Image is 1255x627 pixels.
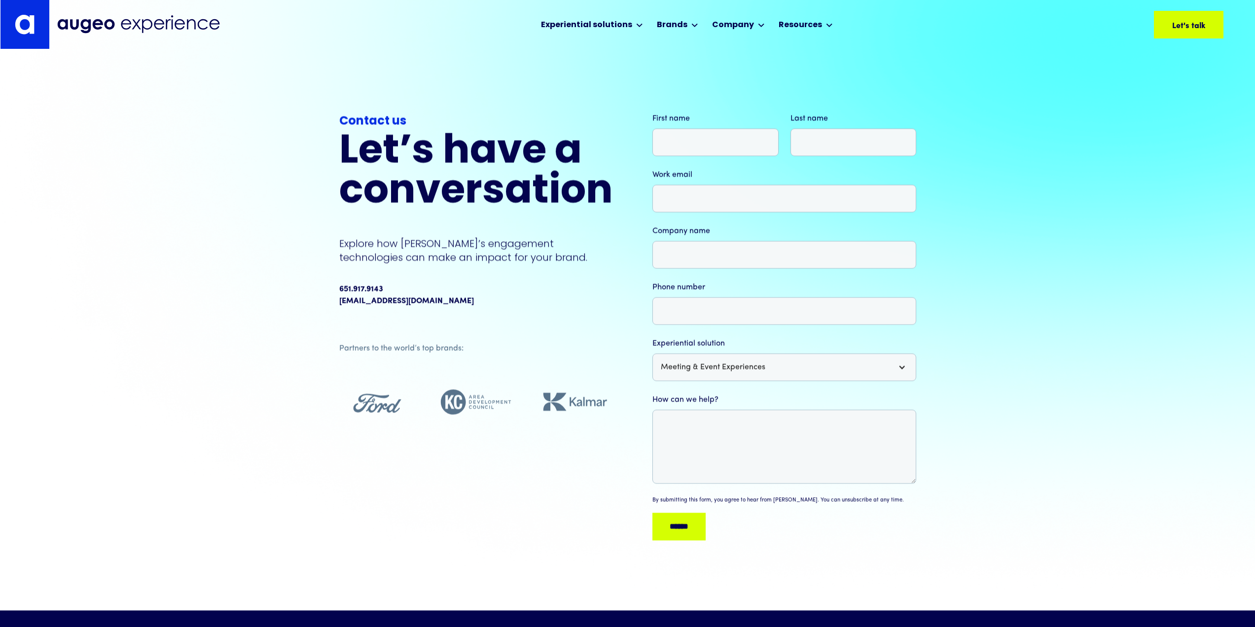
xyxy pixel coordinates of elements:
div: Contact us [339,112,613,130]
div: Meeting & Event Experiences [661,361,765,373]
div: Meeting & Event Experiences [652,353,916,381]
form: Augeo Experience | Demo Request | Contact Us [652,112,916,547]
label: First name [652,112,779,124]
img: Augeo's "a" monogram decorative logo in white. [15,14,35,35]
img: Augeo Experience business unit full logo in midnight blue. [57,15,220,34]
div: Experiential solutions [541,19,632,31]
a: Let's talk [1154,11,1223,38]
label: Experiential solution [652,337,916,349]
label: Work email [652,169,916,181]
label: Company name [652,225,916,237]
div: Company [712,19,754,31]
a: [EMAIL_ADDRESS][DOMAIN_NAME] [339,295,474,307]
p: Explore how [PERSON_NAME]’s engagement technologies can make an impact for your brand. [339,237,613,264]
div: Partners to the world’s top brands: [339,342,613,354]
label: Phone number [652,281,916,293]
img: Client logo who trusts Augeo to maximize engagement. [339,386,415,418]
img: Client logo who trusts Augeo to maximize engagement. [538,386,613,418]
div: Brands [657,19,687,31]
div: Resources [779,19,822,31]
label: How can we help? [652,394,916,406]
h2: Let’s have a conversation [339,133,613,213]
label: Last name [790,112,916,124]
div: 651.917.9143 [339,283,383,295]
img: Client logo who trusts Augeo to maximize engagement. [438,386,514,418]
div: By submitting this form, you agree to hear from [PERSON_NAME]. You can unsubscribe at any time. [652,496,904,505]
